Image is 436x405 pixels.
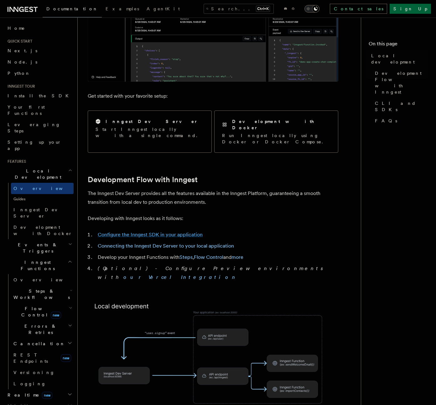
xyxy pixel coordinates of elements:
button: Search...Ctrl+K [204,4,274,14]
button: Flow Controlnew [11,303,74,320]
h2: Inngest Dev Server [106,118,198,125]
span: Events & Triggers [5,242,68,254]
h2: Development with Docker [232,118,330,131]
a: Your first Functions [5,101,74,119]
span: new [42,392,52,399]
p: Developing with Inngest looks as it follows: [88,214,338,223]
span: Python [8,71,30,76]
kbd: Ctrl+K [256,6,270,12]
div: Local Development [5,183,74,239]
span: AgentKit [147,6,180,11]
a: Contact sales [330,4,387,14]
span: Overview [13,186,78,191]
span: Setting up your app [8,140,61,151]
a: Node.js [5,56,74,68]
a: Logging [11,378,74,389]
span: Inngest Dev Server [13,207,67,218]
span: Inngest Functions [5,259,68,272]
a: Leveraging Steps [5,119,74,136]
a: Home [5,23,74,34]
a: Sign Up [390,4,431,14]
button: Toggle dark mode [304,5,319,13]
em: (Optional) - Configure Preview environments with [98,265,327,280]
span: Documentation [46,6,98,11]
a: REST Endpointsnew [11,349,74,367]
span: REST Endpoints [13,352,48,364]
span: Examples [106,6,139,11]
span: new [51,312,61,319]
span: Home [8,25,25,31]
span: Features [5,159,26,164]
h4: On this page [369,40,428,50]
span: Development with Docker [13,225,72,236]
p: Get started with your favorite setup: [88,92,338,100]
li: Develop your Inngest Functions with , and [96,253,338,262]
a: Versioning [11,367,74,378]
a: Documentation [43,2,102,18]
button: Inngest Functions [5,257,74,274]
a: Inngest Dev ServerStart Inngest locally with a single command. [88,110,212,153]
p: Run Inngest locally using Docker or Docker Compose. [222,132,330,145]
button: Events & Triggers [5,239,74,257]
span: Cancellation [11,341,65,347]
a: Setting up your app [5,136,74,154]
a: Development with DockerRun Inngest locally using Docker or Docker Compose. [214,110,338,153]
a: more [231,254,243,260]
a: Flow Control [194,254,223,260]
a: Local development [369,50,428,68]
button: Steps & Workflows [11,285,74,303]
span: new [61,354,71,362]
div: Inngest Functions [5,274,74,389]
span: Quick start [5,39,32,44]
button: Local Development [5,165,74,183]
span: Local Development [5,168,68,180]
a: Next.js [5,45,74,56]
span: Local development [371,53,428,65]
span: Inngest tour [5,84,35,89]
a: Configure the Inngest SDK in your application [98,232,203,238]
a: Development Flow with Inngest [88,175,198,184]
span: Overview [13,277,78,282]
a: Install the SDK [5,90,74,101]
a: Overview [11,274,74,285]
span: Errors & Retries [11,323,68,336]
span: Flow Control [11,305,69,318]
a: Connecting the Inngest Dev Server to your local application [98,243,234,249]
p: The Inngest Dev Server provides all the features available in the Inngest Platform, guaranteeing ... [88,189,338,207]
span: FAQs [375,118,397,124]
a: Development with Docker [11,222,74,239]
a: Overview [11,183,74,194]
span: CLI and SDKs [375,100,428,113]
a: FAQs [372,115,428,126]
button: Cancellation [11,338,74,349]
p: Start Inngest locally with a single command. [96,126,204,139]
span: Steps & Workflows [11,288,70,300]
span: Next.js [8,48,37,53]
span: Node.js [8,59,37,64]
span: Install the SDK [8,93,72,98]
span: Logging [13,381,46,386]
span: Development Flow with Inngest [375,70,428,95]
a: Inngest Dev Server [11,204,74,222]
a: Examples [102,2,143,17]
span: Your first Functions [8,105,45,116]
span: Realtime [5,392,52,398]
a: Development Flow with Inngest [372,68,428,98]
span: Leveraging Steps [8,122,60,133]
a: our Vercel Integration [123,274,237,280]
a: Steps [179,254,193,260]
button: Errors & Retries [11,320,74,338]
a: CLI and SDKs [372,98,428,115]
a: AgentKit [143,2,184,17]
button: Realtimenew [5,389,74,401]
a: Python [5,68,74,79]
span: Versioning [13,370,55,375]
span: Guides [11,194,74,204]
